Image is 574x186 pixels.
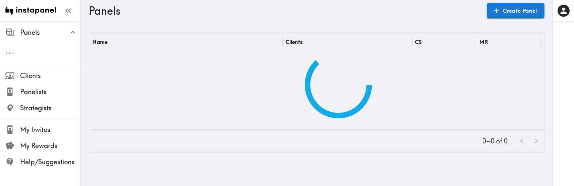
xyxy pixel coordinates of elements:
[487,3,544,18] a: Create Panel
[544,39,564,45] div: Created
[5,47,7,55] span: .
[482,136,508,146] p: 0–0 of 0
[286,39,303,45] div: Clients
[20,125,80,134] span: My Invites
[20,157,80,167] span: Help/Suggestions
[20,71,80,80] span: Clients
[9,47,11,55] span: .
[92,39,107,45] div: Name
[20,103,80,113] span: Strategists
[415,39,422,45] div: CS
[20,28,80,37] span: Panels
[479,39,488,45] div: MR
[20,141,80,150] span: My Rewards
[12,47,14,55] span: .
[20,87,80,97] span: Panelists
[89,4,481,17] h3: Panels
